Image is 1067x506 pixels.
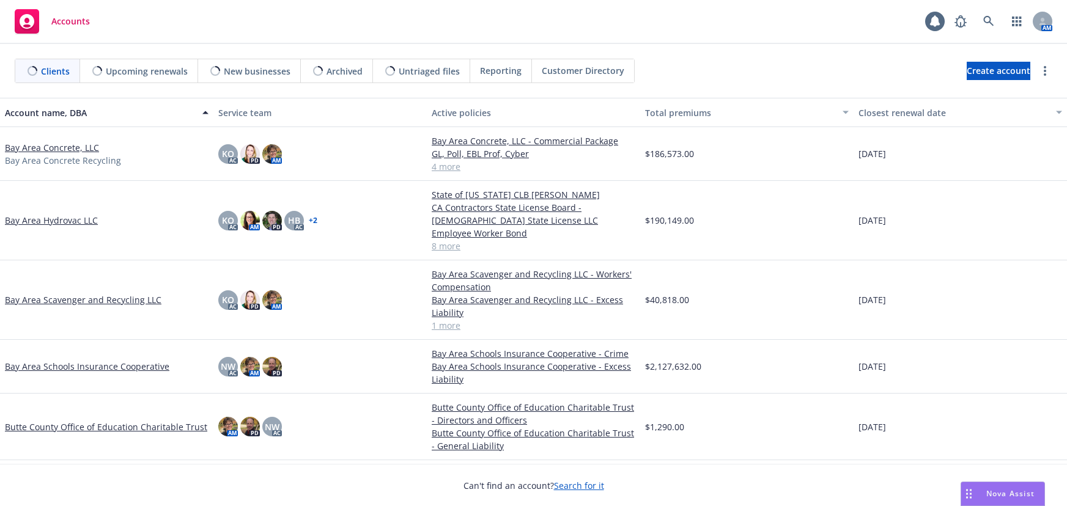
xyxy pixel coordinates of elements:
[5,106,195,119] div: Account name, DBA
[645,106,835,119] div: Total premiums
[432,293,635,319] a: Bay Area Scavenger and Recycling LLC - Excess Liability
[399,65,460,78] span: Untriaged files
[645,360,701,373] span: $2,127,632.00
[240,357,260,376] img: photo
[858,420,886,433] span: [DATE]
[858,360,886,373] span: [DATE]
[645,147,694,160] span: $186,573.00
[645,420,684,433] span: $1,290.00
[961,482,977,505] div: Drag to move
[5,214,98,227] a: Bay Area Hydrovac LLC
[858,293,886,306] span: [DATE]
[10,4,95,38] a: Accounts
[858,147,886,160] span: [DATE]
[240,290,260,310] img: photo
[51,16,90,26] span: Accounts
[432,134,635,147] a: Bay Area Concrete, LLC - Commercial Package
[432,319,635,332] a: 1 more
[854,98,1067,127] button: Closest renewal date
[858,106,1049,119] div: Closest renewal date
[41,65,70,78] span: Clients
[645,293,689,306] span: $40,818.00
[309,217,317,224] a: + 2
[554,480,604,491] a: Search for it
[967,59,1030,82] span: Create account
[265,420,279,433] span: NW
[5,360,169,373] a: Bay Area Schools Insurance Cooperative
[106,65,188,78] span: Upcoming renewals
[222,214,234,227] span: KO
[218,417,238,436] img: photo
[432,347,635,360] a: Bay Area Schools Insurance Cooperative - Crime
[5,141,99,154] a: Bay Area Concrete, LLC
[1005,9,1029,34] a: Switch app
[432,268,635,293] a: Bay Area Scavenger and Recycling LLC - Workers' Compensation
[432,147,635,160] a: GL, Poll, EBL Prof, Cyber
[480,64,522,77] span: Reporting
[542,64,624,77] span: Customer Directory
[262,144,282,164] img: photo
[221,360,235,373] span: NW
[432,201,635,240] a: CA Contractors State License Board - [DEMOGRAPHIC_DATA] State License LLC Employee Worker Bond
[240,144,260,164] img: photo
[463,479,604,492] span: Can't find an account?
[427,98,640,127] button: Active policies
[222,293,234,306] span: KO
[240,211,260,230] img: photo
[948,9,973,34] a: Report a Bug
[224,65,290,78] span: New businesses
[5,154,121,167] span: Bay Area Concrete Recycling
[858,214,886,227] span: [DATE]
[5,293,161,306] a: Bay Area Scavenger and Recycling LLC
[288,214,300,227] span: HB
[645,214,694,227] span: $190,149.00
[218,106,422,119] div: Service team
[213,98,427,127] button: Service team
[327,65,363,78] span: Archived
[5,420,207,433] a: Butte County Office of Education Charitable Trust
[961,482,1045,506] button: Nova Assist
[222,147,234,160] span: KO
[967,62,1030,80] a: Create account
[262,290,282,310] img: photo
[262,357,282,376] img: photo
[986,488,1035,499] span: Nova Assist
[432,401,635,427] a: Butte County Office of Education Charitable Trust - Directors and Officers
[977,9,1001,34] a: Search
[432,160,635,173] a: 4 more
[640,98,854,127] button: Total premiums
[432,188,635,201] a: State of [US_STATE] CLB [PERSON_NAME]
[240,417,260,436] img: photo
[432,427,635,452] a: Butte County Office of Education Charitable Trust - General Liability
[1038,64,1052,78] a: more
[262,211,282,230] img: photo
[432,360,635,386] a: Bay Area Schools Insurance Cooperative - Excess Liability
[432,240,635,252] a: 8 more
[432,106,635,119] div: Active policies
